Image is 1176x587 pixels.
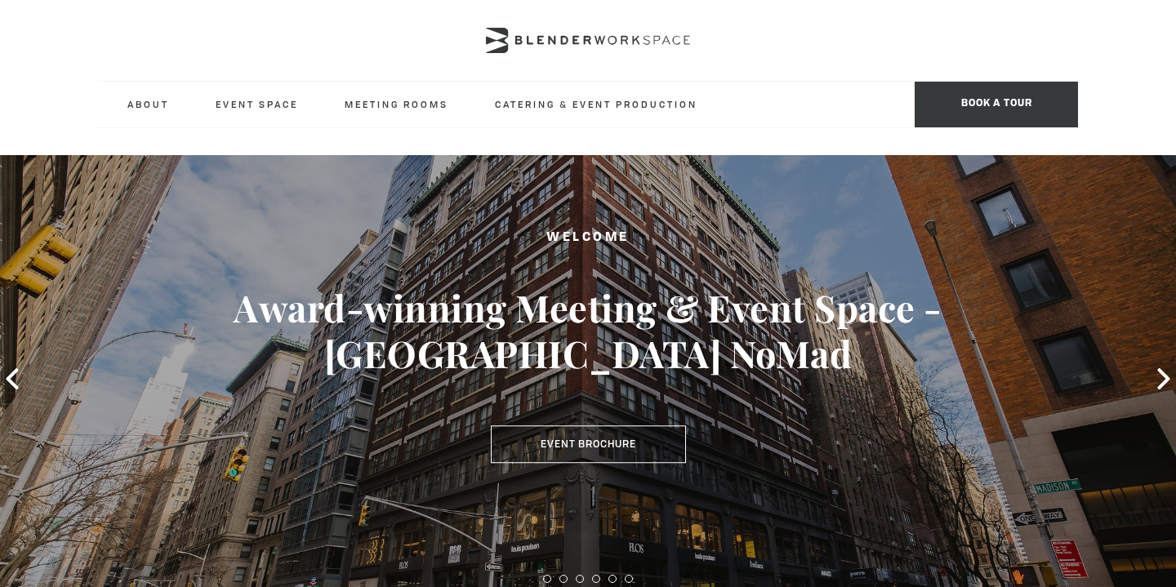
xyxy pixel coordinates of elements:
[59,285,1117,376] h3: Award-winning Meeting & Event Space - [GEOGRAPHIC_DATA] NoMad
[491,426,686,464] a: Event Brochure
[114,82,182,127] a: About
[915,82,1078,127] span: Book a tour
[332,82,461,127] a: Meeting Rooms
[482,82,710,127] a: Catering & Event Production
[59,228,1117,248] h2: Welcome
[203,82,311,127] a: Event Space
